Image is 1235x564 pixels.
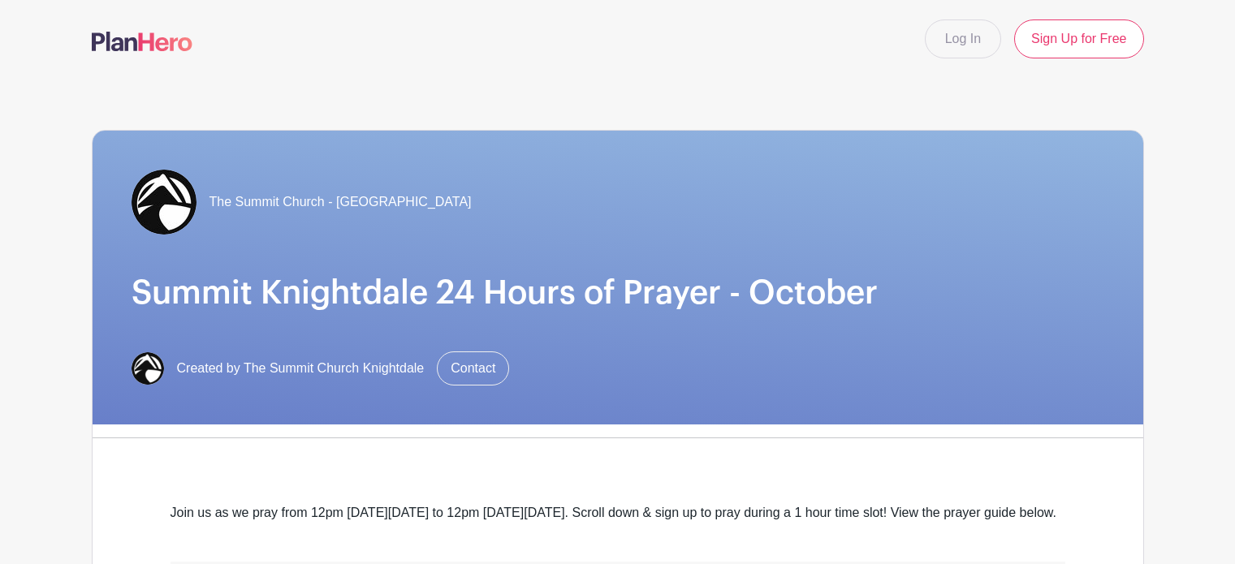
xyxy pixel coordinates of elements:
span: The Summit Church - [GEOGRAPHIC_DATA] [209,192,472,212]
h1: Summit Knightdale 24 Hours of Prayer - October [132,273,1104,312]
span: Created by The Summit Church Knightdale [177,359,425,378]
a: Contact [437,351,509,385]
img: cCuR9PT-_400x400.jpg [132,352,164,385]
a: Log In [925,19,1001,58]
img: logo-507f7623f17ff9eddc593b1ce0a138ce2505c220e1c5a4e2b4648c50719b7d32.svg [92,32,192,51]
img: cCuR9PT-_400x400.jpg [132,170,196,235]
a: Sign Up for Free [1014,19,1143,58]
div: Join us as we pray from 12pm [DATE][DATE] to 12pm [DATE][DATE]. Scroll down & sign up to pray dur... [171,503,1065,523]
